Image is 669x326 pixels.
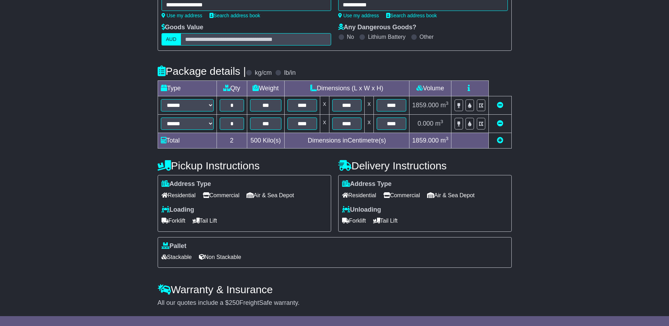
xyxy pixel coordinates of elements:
span: Commercial [203,190,239,201]
td: Kilo(s) [247,133,284,149]
label: AUD [162,33,181,46]
label: Other [420,34,434,40]
span: Non Stackable [199,252,241,262]
td: Dimensions (L x W x H) [285,81,409,96]
span: Air & Sea Depot [247,190,294,201]
td: Volume [409,81,451,96]
td: x [365,96,374,115]
span: Forklift [162,215,186,226]
label: Goods Value [162,24,203,31]
sup: 3 [446,136,449,141]
span: 500 [250,137,261,144]
a: Use my address [338,13,379,18]
span: Forklift [342,215,366,226]
span: m [435,120,443,127]
label: Any Dangerous Goods? [338,24,416,31]
label: Address Type [162,180,211,188]
span: Tail Lift [373,215,398,226]
h4: Delivery Instructions [338,160,512,171]
td: x [365,115,374,133]
a: Remove this item [497,102,503,109]
span: Stackable [162,252,192,262]
label: Loading [162,206,194,214]
div: All our quotes include a $ FreightSafe warranty. [158,299,512,307]
h4: Pickup Instructions [158,160,331,171]
span: m [440,137,449,144]
a: Remove this item [497,120,503,127]
span: 1859.000 [412,137,439,144]
span: Tail Lift [193,215,217,226]
span: Commercial [383,190,420,201]
span: Air & Sea Depot [427,190,475,201]
sup: 3 [440,119,443,124]
a: Add new item [497,137,503,144]
td: 2 [217,133,247,149]
span: 1859.000 [412,102,439,109]
a: Use my address [162,13,202,18]
sup: 3 [446,101,449,106]
td: Weight [247,81,284,96]
label: Lithium Battery [368,34,406,40]
h4: Warranty & Insurance [158,284,512,295]
label: kg/cm [255,69,272,77]
td: Total [158,133,217,149]
td: Qty [217,81,247,96]
label: No [347,34,354,40]
label: Unloading [342,206,381,214]
label: Pallet [162,242,187,250]
label: lb/in [284,69,296,77]
span: m [440,102,449,109]
h4: Package details | [158,65,246,77]
span: Residential [162,190,196,201]
td: Type [158,81,217,96]
span: 0.000 [418,120,433,127]
span: 250 [229,299,239,306]
span: Residential [342,190,376,201]
td: Dimensions in Centimetre(s) [285,133,409,149]
label: Address Type [342,180,392,188]
a: Search address book [209,13,260,18]
a: Search address book [386,13,437,18]
td: x [320,115,329,133]
td: x [320,96,329,115]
